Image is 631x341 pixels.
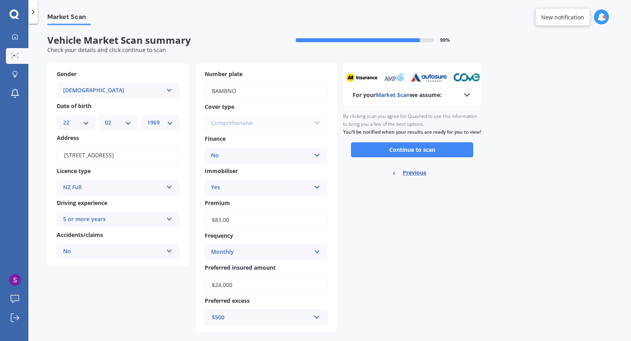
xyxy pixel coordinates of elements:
[383,73,405,82] img: amp_sm.png
[57,70,77,78] span: Gender
[205,232,233,239] span: Frequency
[351,142,473,157] button: Continue to scan
[353,91,442,99] b: For your we assume:
[57,102,91,110] span: Date of birth
[205,167,238,175] span: Immobiliser
[211,248,311,257] div: Monthly
[211,151,311,160] div: No
[205,70,243,78] span: Number plate
[47,35,264,46] span: Vehicle Market Scan summary
[541,13,584,21] div: New notification
[205,297,250,304] span: Preferred excess
[205,103,234,110] span: Cover type
[205,212,327,228] input: Enter premium
[346,73,377,82] img: aa_sm.webp
[411,73,447,82] img: autosure_sm.webp
[376,91,410,99] span: Market Scan
[343,106,481,142] div: By clicking scan you agree for Quashed to use this information to bring you a few of the best opt...
[453,73,480,82] img: cove_sm.webp
[57,134,79,142] span: Address
[63,86,163,95] div: [DEMOGRAPHIC_DATA]
[212,313,311,322] div: $500
[211,183,311,192] div: Yes
[205,199,230,207] span: Premium
[205,264,276,272] span: Preferred insured amount
[57,231,103,239] span: Accidents/claims
[63,215,163,224] div: 5 or more years
[9,274,21,286] img: ACg8ocK6XFy2MKbqZKRXq0lRlvnb0piM2ZWywcfe-ZOCqkyUTvqi6g=s96-c
[205,135,226,143] span: Finance
[343,129,481,135] b: You’ll be notified when your results are ready for you to view!
[57,199,107,207] span: Driving experience
[63,247,163,256] div: No
[403,167,426,179] span: Previous
[440,37,450,43] span: 90 %
[63,183,163,192] div: NZ Full
[47,46,166,54] span: Check your details and click continue to scan
[57,167,91,175] span: Licence type
[47,13,91,24] span: Market Scan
